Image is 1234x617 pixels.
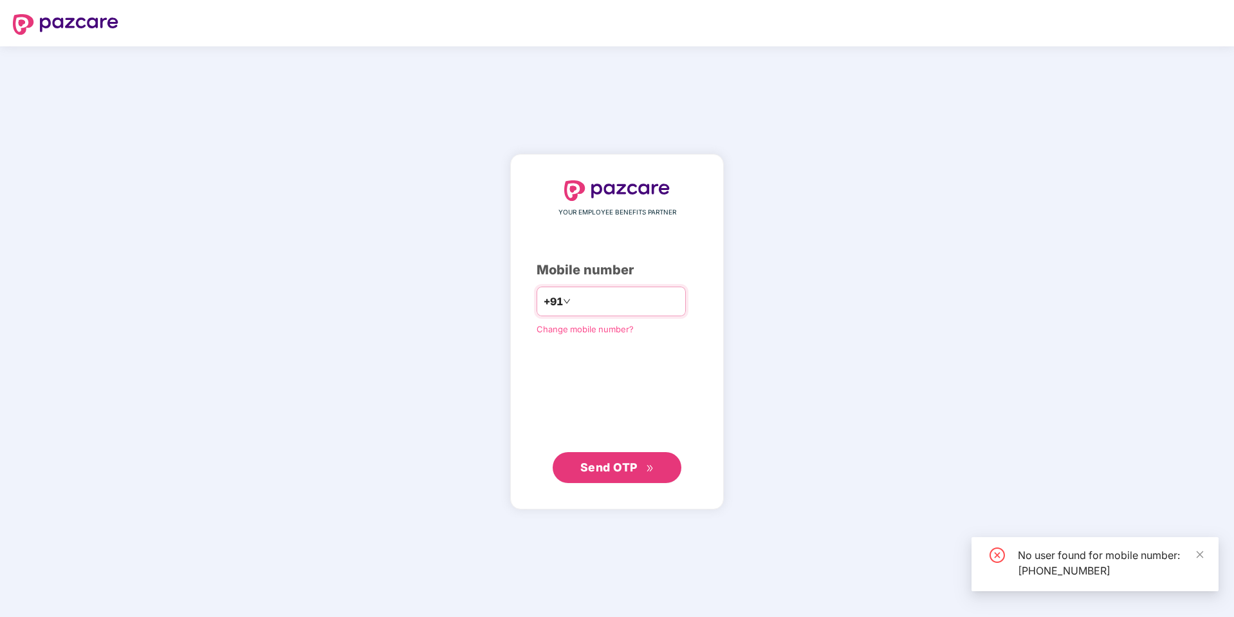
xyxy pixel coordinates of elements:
[1018,547,1203,578] div: No user found for mobile number: [PHONE_NUMBER]
[646,464,654,473] span: double-right
[13,14,118,35] img: logo
[553,452,681,483] button: Send OTPdouble-right
[563,298,571,305] span: down
[990,547,1005,563] span: close-circle
[564,180,670,201] img: logo
[1195,550,1204,559] span: close
[544,294,563,310] span: +91
[558,207,676,218] span: YOUR EMPLOYEE BENEFITS PARTNER
[580,460,638,474] span: Send OTP
[537,324,634,334] a: Change mobile number?
[537,260,697,280] div: Mobile number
